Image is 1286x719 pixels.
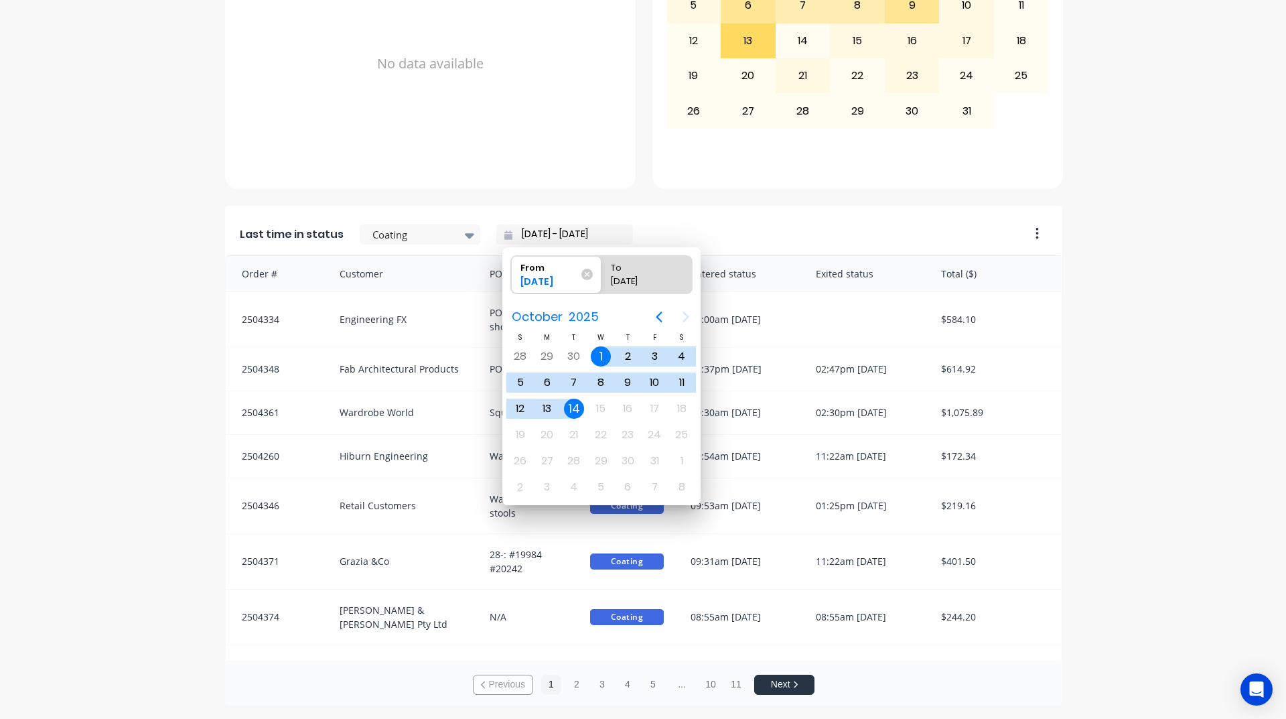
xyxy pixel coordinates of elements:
div: $172.34 [928,435,1062,478]
div: Retail Customers [326,478,477,533]
div: 17 [940,24,993,58]
div: 05:00am [DATE] [677,292,802,347]
div: Thursday, October 2, 2025 [618,346,638,367]
div: 19 [667,59,721,92]
div: 26 [667,94,721,127]
div: Exited status [802,256,928,291]
div: Tuesday, October 28, 2025 [564,451,584,471]
div: To [605,256,674,275]
div: 11:22am [DATE] [802,534,928,589]
button: 3 [592,675,612,695]
div: From [515,256,583,275]
div: Monday, October 20, 2025 [537,425,557,445]
div: 2504260 [226,435,326,478]
div: 28 [776,94,830,127]
div: 12 [667,24,721,58]
div: Sunday, October 19, 2025 [510,425,530,445]
div: 2504346 [226,478,326,533]
div: Monday, November 3, 2025 [537,477,557,497]
div: 13 [721,24,775,58]
div: Wednesday, October 1, 2025 [591,346,611,367]
div: 29 [831,94,884,127]
div: 08:55am [DATE] [677,590,802,645]
div: Sunday, October 26, 2025 [510,451,530,471]
div: Friday, October 31, 2025 [644,451,664,471]
div: [DATE] [515,275,583,293]
div: Total ($) [928,256,1062,291]
div: 12:37pm [DATE] [677,348,802,391]
div: 2504361 [226,391,326,434]
div: 09:53am [DATE] [677,478,802,533]
button: 4 [618,675,638,695]
div: $219.16 [928,478,1062,533]
div: T [614,332,641,343]
span: Coating [590,553,664,570]
div: S [668,332,695,343]
div: 31 [940,94,993,127]
div: Wardrobe World [326,391,477,434]
button: 10 [701,675,721,695]
div: W [587,332,614,343]
div: PO-8721 [476,348,577,391]
button: 2 [567,675,587,695]
div: 2504348 [226,348,326,391]
div: Saturday, November 8, 2025 [672,477,692,497]
div: Sunday, November 2, 2025 [510,477,530,497]
div: S [507,332,534,343]
div: 2504374 [226,590,326,645]
div: F [641,332,668,343]
div: Entered status [677,256,802,291]
button: Previous page [646,304,672,330]
button: Next page [672,304,699,330]
div: 11:22am [DATE] [802,435,928,478]
div: Saturday, November 1, 2025 [672,451,692,471]
div: 16 [885,24,939,58]
div: 28-: #19984 #20242 [476,534,577,589]
div: Thursday, October 9, 2025 [618,373,638,393]
span: 2025 [566,305,602,329]
div: [PERSON_NAME] & [PERSON_NAME] Pty Ltd [326,590,477,645]
div: Friday, October 10, 2025 [644,373,664,393]
div: Saturday, October 25, 2025 [672,425,692,445]
div: 18 [995,24,1048,58]
div: 21 [776,59,830,92]
div: Thursday, October 16, 2025 [618,399,638,419]
span: ... [668,671,695,698]
div: Thursday, October 30, 2025 [618,451,638,471]
input: Filter by date [512,224,628,245]
div: 2504371 [226,534,326,589]
div: $584.10 [928,292,1062,347]
div: 30 [885,94,939,127]
div: Thursday, November 6, 2025 [618,477,638,497]
div: 09:31am [DATE] [677,534,802,589]
div: Walk in Grills [476,435,577,478]
div: 24 [940,59,993,92]
div: Saturday, October 4, 2025 [672,346,692,367]
div: Open Intercom Messenger [1240,673,1273,706]
div: Square poles [476,391,577,434]
div: N/A [476,590,577,645]
div: Wednesday, October 15, 2025 [591,399,611,419]
div: Thursday, October 23, 2025 [618,425,638,445]
div: Monday, October 27, 2025 [537,451,557,471]
div: 09:54am [DATE] [677,435,802,478]
div: Sunday, October 5, 2025 [510,373,530,393]
div: Monday, September 29, 2025 [537,346,557,367]
div: Monday, October 13, 2025 [537,399,557,419]
div: Friday, November 7, 2025 [644,477,664,497]
div: 22 [831,59,884,92]
div: 02:47pm [DATE] [802,348,928,391]
div: 20 [721,59,775,92]
span: Coating [590,498,664,514]
div: Wednesday, November 5, 2025 [591,477,611,497]
div: Tuesday, October 7, 2025 [564,373,584,393]
div: Fab Architectural Products [326,348,477,391]
div: Tuesday, October 21, 2025 [564,425,584,445]
div: T [561,332,587,343]
div: Wednesday, October 8, 2025 [591,373,611,393]
span: October [509,305,566,329]
div: Friday, October 3, 2025 [644,346,664,367]
div: $401.50 [928,534,1062,589]
div: Customer [326,256,477,291]
div: 02:30pm [DATE] [802,391,928,434]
